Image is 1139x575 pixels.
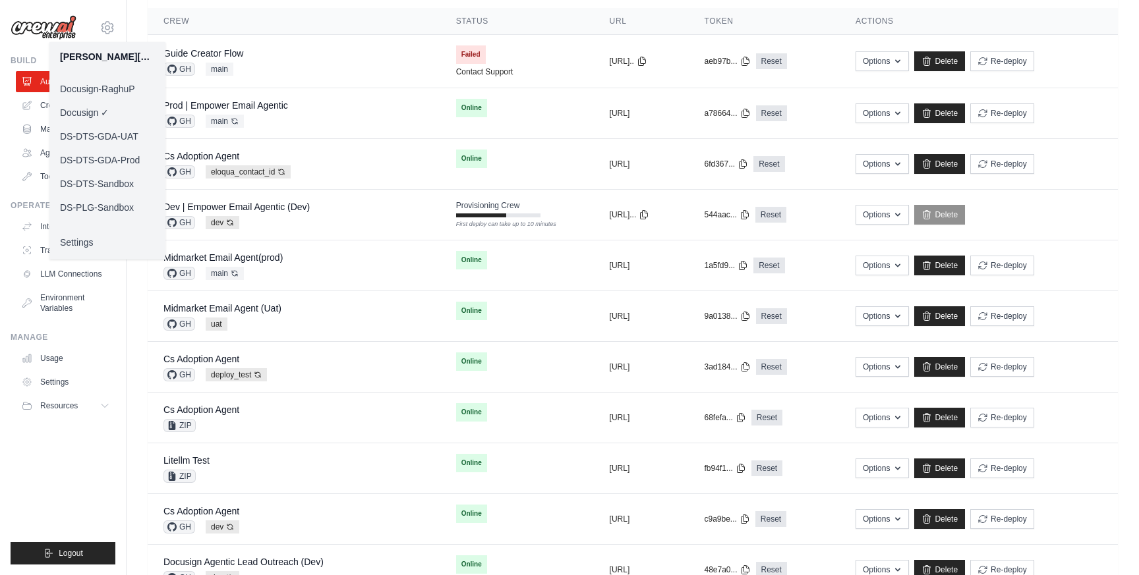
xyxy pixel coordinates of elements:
[16,348,115,369] a: Usage
[914,458,965,478] a: Delete
[16,371,115,393] a: Settings
[163,557,324,567] a: Docusign Agentic Lead Outreach (Dev)
[756,53,787,69] a: Reset
[856,408,909,427] button: Options
[594,8,689,35] th: URL
[756,105,787,121] a: Reset
[163,252,283,263] a: Midmarket Email Agent(prod)
[148,8,440,35] th: Crew
[456,403,487,422] span: Online
[11,200,115,211] div: Operate
[163,63,195,76] span: GH
[704,159,748,169] button: 6fd367...
[914,408,965,427] a: Delete
[163,202,310,212] a: Dev | Empower Email Agentic (Dev)
[163,368,195,381] span: GH
[49,124,165,148] a: DS-DTS-GDA-UAT
[856,103,909,123] button: Options
[163,455,210,466] a: Litellm Test
[970,306,1034,326] button: Re-deploy
[456,220,540,229] div: First deploy can take up to 10 minutes
[206,115,244,128] span: main
[756,359,787,375] a: Reset
[456,150,487,168] span: Online
[856,509,909,529] button: Options
[206,63,233,76] span: main
[16,263,115,285] a: LLM Connections
[970,408,1034,427] button: Re-deploy
[753,258,784,273] a: Reset
[753,156,784,172] a: Reset
[970,154,1034,174] button: Re-deploy
[914,205,965,225] a: Delete
[704,209,749,220] button: 544aac...
[704,514,749,524] button: c9a9be...
[16,119,115,140] a: Marketplace
[163,419,196,432] span: ZIP
[970,256,1034,275] button: Re-deploy
[914,357,965,377] a: Delete
[456,45,486,64] span: Failed
[163,115,195,128] span: GH
[456,555,487,574] span: Online
[1073,512,1139,575] iframe: Chat Widget
[163,303,281,314] a: Midmarket Email Agent (Uat)
[206,317,227,331] span: uat
[49,172,165,196] a: DS-DTS-Sandbox
[40,400,78,411] span: Resources
[206,165,291,178] span: eloqua_contact_id
[914,306,965,326] a: Delete
[11,542,115,564] button: Logout
[163,165,195,178] span: GH
[11,15,76,40] img: Logo
[456,251,487,269] span: Online
[856,458,909,478] button: Options
[914,509,965,529] a: Delete
[756,308,787,324] a: Reset
[163,267,195,280] span: GH
[59,548,83,559] span: Logout
[163,317,195,331] span: GH
[704,362,750,372] button: 3ad184...
[914,103,965,123] a: Delete
[456,302,487,320] span: Online
[49,77,165,101] a: Docusign-RaghuP
[751,410,782,425] a: Reset
[704,311,750,321] button: 9a0138...
[163,48,243,59] a: Guide Creator Flow
[206,368,267,381] span: deploy_test
[163,354,239,364] a: Cs Adoption Agent
[456,99,487,117] span: Online
[16,240,115,261] a: Traces
[49,196,165,219] a: DS-PLG-Sandbox
[688,8,840,35] th: Token
[970,103,1034,123] button: Re-deploy
[704,412,745,423] button: 68fefa...
[16,216,115,237] a: Integrations
[163,470,196,483] span: ZIP
[440,8,594,35] th: Status
[856,154,909,174] button: Options
[755,511,786,527] a: Reset
[163,506,239,516] a: Cs Adoption Agent
[206,520,239,534] span: dev
[704,463,745,474] button: fb94f1...
[856,205,909,225] button: Options
[456,67,513,77] a: Contact Support
[914,51,965,71] a: Delete
[163,520,195,534] span: GH
[11,55,115,66] div: Build
[704,260,748,271] button: 1a5fd9...
[16,71,115,92] a: Automations
[49,101,165,124] a: Docusign ✓
[970,51,1034,71] button: Re-deploy
[49,231,165,254] a: Settings
[751,460,782,476] a: Reset
[456,200,520,211] span: Provisioning Crew
[163,151,239,161] a: Cs Adoption Agent
[840,8,1118,35] th: Actions
[456,505,487,523] span: Online
[206,216,239,229] span: dev
[970,458,1034,478] button: Re-deploy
